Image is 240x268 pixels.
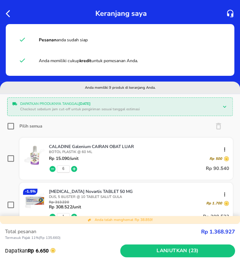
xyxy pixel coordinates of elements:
b: [DATE] [78,101,91,106]
span: Anda memiliki cukup untuk pemesanan Anda. [39,58,138,64]
p: Rp 15.090 /unit [49,156,78,161]
p: Rp 500 [209,156,222,161]
strong: Rp 6.650 [28,248,49,254]
p: Rp 90.540 [206,165,229,173]
p: Dapatkan [5,247,120,255]
p: Checkout sebelum jam cut-off untuk pengiriman sesuai tanggal estimasi [20,107,217,112]
p: CALADINE Galenium CAIRAN OBAT LUAR [49,144,223,149]
strong: Pesanan [39,37,56,43]
p: Rp 308.522 /unit [49,204,81,209]
p: Rp 313.220 [49,200,81,204]
strong: kredit [80,58,91,64]
p: [MEDICAL_DATA] Novartis TABLET 50 MG [49,189,223,194]
p: Rp 308.522 [203,212,229,221]
p: Termasuk Pajak 11% ( Rp 135.660 ) [5,235,201,241]
p: Keranjang saya [95,7,147,20]
span: anda sudah siap [39,37,88,43]
img: CALADINE Galenium CAIRAN OBAT LUAR [23,144,47,167]
p: Total pesanan [5,228,201,235]
div: Dapatkan produknya tanggal[DATE]Checkout sebelum jam cut-off untuk pengiriman sesuai tanggal esti... [9,100,231,114]
button: 1 [62,214,64,219]
button: 6 [62,166,64,171]
p: BOTOL PLASTIK @ 60 ML [49,149,229,154]
img: total discount [87,218,92,222]
span: Lanjutkan (23) [123,246,232,255]
button: Lanjutkan (23) [120,244,235,258]
div: Pilih semua [19,123,42,129]
strong: Rp 1.368.927 [201,228,235,235]
div: - 1.5 % [23,189,37,195]
p: Dapatkan produknya tanggal [20,101,217,107]
p: DUS, 5 BLISTER @ 10 TABLET SALUT GULA [49,194,229,199]
p: Rp 1.700 [206,201,222,206]
img: CATAFLAM Novartis TABLET 50 MG [23,189,47,212]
